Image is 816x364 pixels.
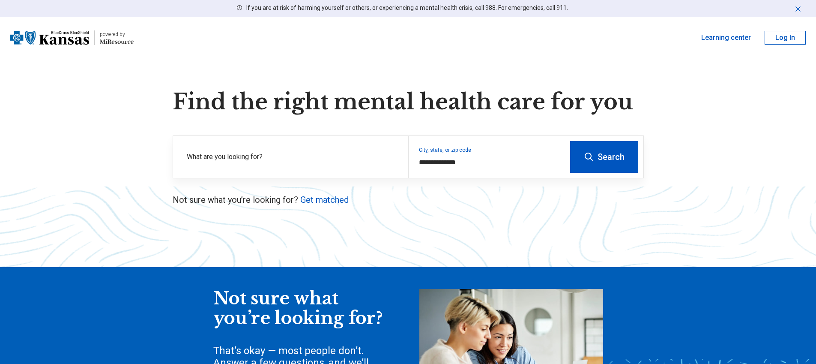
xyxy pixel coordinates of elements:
[570,141,638,173] button: Search
[701,33,751,43] a: Learning center
[10,27,89,48] img: Blue Cross Blue Shield Kansas
[213,289,385,328] div: Not sure what you’re looking for?
[765,31,806,45] button: Log In
[100,30,134,38] div: powered by
[173,89,644,115] h1: Find the right mental health care for you
[187,152,398,162] label: What are you looking for?
[794,3,802,14] button: Dismiss
[10,27,134,48] a: Blue Cross Blue Shield Kansaspowered by
[300,195,349,205] a: Get matched
[246,3,568,12] p: If you are at risk of harming yourself or others, or experiencing a mental health crisis, call 98...
[173,194,644,206] p: Not sure what you’re looking for?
